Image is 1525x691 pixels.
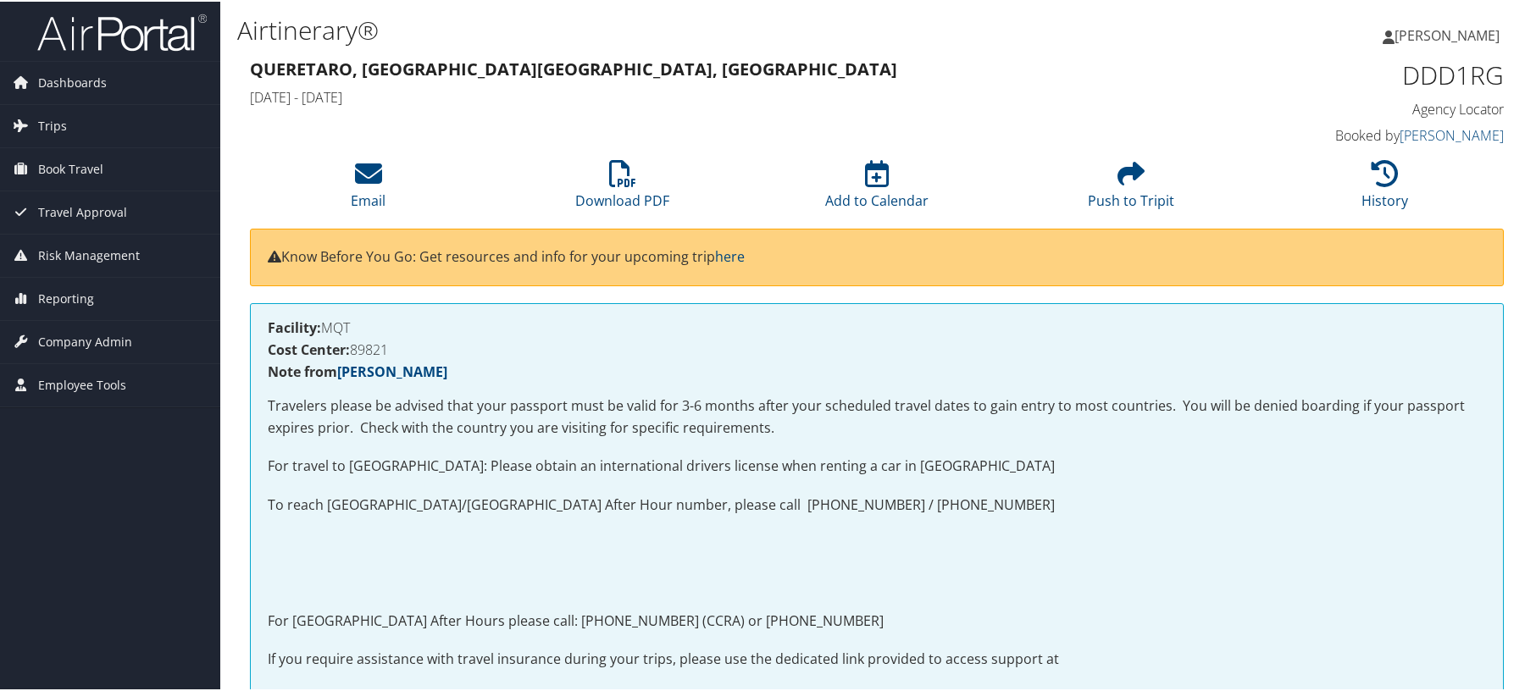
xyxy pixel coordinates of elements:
[576,168,670,208] a: Download PDF
[268,341,1486,355] h4: 89821
[268,394,1486,437] p: Travelers please be advised that your passport must be valid for 3-6 months after your scheduled ...
[237,11,1090,47] h1: Airtinerary®
[268,609,1486,631] p: For [GEOGRAPHIC_DATA] After Hours please call: [PHONE_NUMBER] (CCRA) or [PHONE_NUMBER]
[825,168,929,208] a: Add to Calendar
[250,86,1184,105] h4: [DATE] - [DATE]
[337,361,447,379] a: [PERSON_NAME]
[1395,25,1500,43] span: [PERSON_NAME]
[1088,168,1174,208] a: Push to Tripit
[250,56,897,79] strong: Queretaro, [GEOGRAPHIC_DATA] [GEOGRAPHIC_DATA], [GEOGRAPHIC_DATA]
[715,246,745,264] a: here
[268,361,447,379] strong: Note from
[352,168,386,208] a: Email
[268,339,350,357] strong: Cost Center:
[268,245,1486,267] p: Know Before You Go: Get resources and info for your upcoming trip
[268,647,1486,669] p: If you require assistance with travel insurance during your trips, please use the dedicated link ...
[1210,56,1505,91] h1: DDD1RG
[268,317,321,335] strong: Facility:
[1400,124,1504,143] a: [PERSON_NAME]
[38,319,132,362] span: Company Admin
[1383,8,1517,59] a: [PERSON_NAME]
[38,233,140,275] span: Risk Management
[268,454,1486,476] p: For travel to [GEOGRAPHIC_DATA]: Please obtain an international drivers license when renting a ca...
[38,60,107,102] span: Dashboards
[268,493,1486,515] p: To reach [GEOGRAPHIC_DATA]/[GEOGRAPHIC_DATA] After Hour number, please call [PHONE_NUMBER] / [PHO...
[38,146,103,189] span: Book Travel
[38,276,94,318] span: Reporting
[37,11,207,51] img: airportal-logo.png
[268,319,1486,333] h4: MQT
[1210,124,1505,143] h4: Booked by
[1362,168,1409,208] a: History
[1210,98,1505,117] h4: Agency Locator
[38,103,67,146] span: Trips
[38,362,126,405] span: Employee Tools
[38,190,127,232] span: Travel Approval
